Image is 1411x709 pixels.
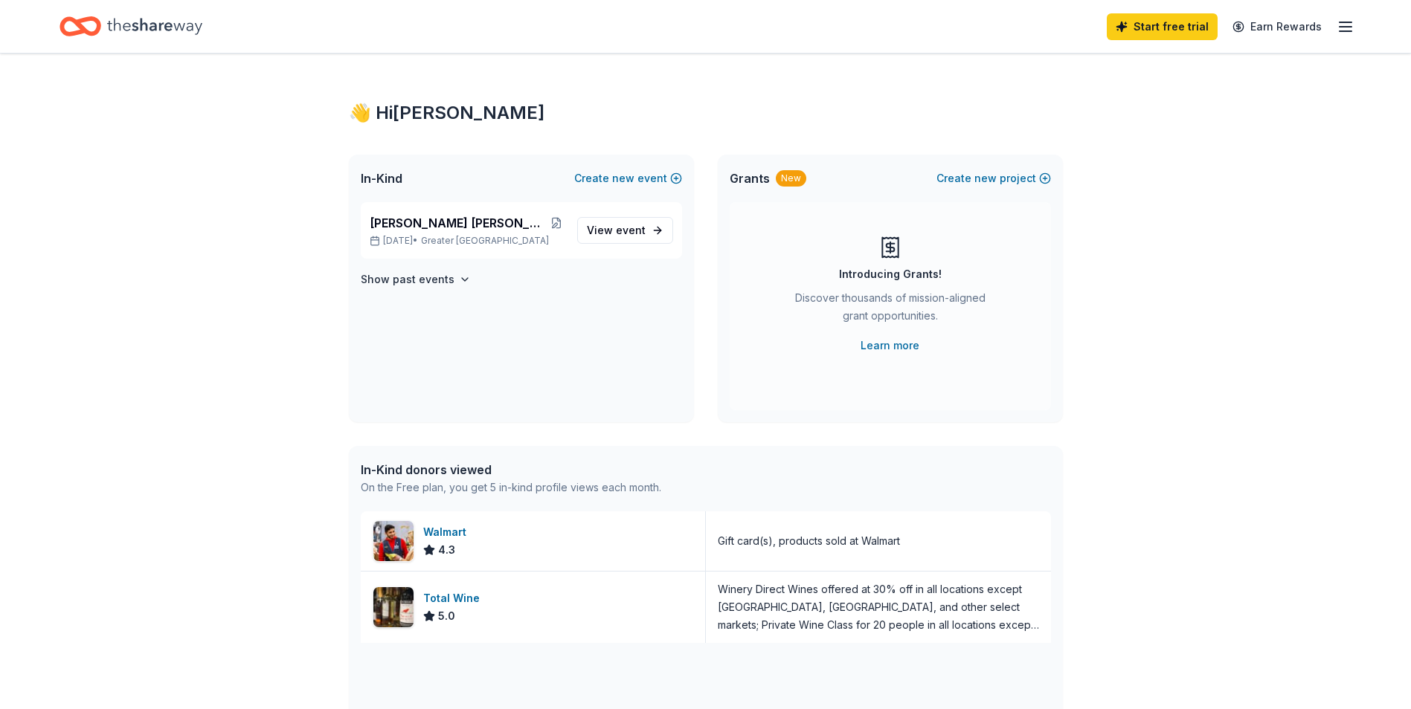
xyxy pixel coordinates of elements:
span: View [587,221,646,239]
div: Walmart [423,523,472,541]
span: new [612,169,634,187]
img: Image for Total Wine [373,587,414,627]
span: new [974,169,997,187]
button: Createnewproject [936,169,1051,187]
button: Show past events [361,271,471,288]
span: Greater [GEOGRAPHIC_DATA] [421,235,549,247]
div: New [776,170,806,187]
span: Grants [730,169,770,187]
div: Total Wine [423,589,486,607]
span: 5.0 [438,607,455,625]
a: View event [577,217,673,244]
div: In-Kind donors viewed [361,461,661,479]
span: In-Kind [361,169,402,187]
a: Earn Rewards [1224,13,1331,40]
span: event [616,224,646,236]
img: Image for Walmart [373,521,414,561]
a: Learn more [861,337,919,354]
button: Createnewevent [574,169,682,187]
p: [DATE] • [370,235,565,247]
div: Discover thousands of mission-aligned grant opportunities. [789,289,991,331]
a: Start free trial [1107,13,1218,40]
div: Introducing Grants! [839,265,942,283]
h4: Show past events [361,271,454,288]
span: 4.3 [438,541,455,559]
span: [PERSON_NAME] [PERSON_NAME] Memorial Walk/Run [370,214,548,232]
a: Home [60,9,202,44]
div: On the Free plan, you get 5 in-kind profile views each month. [361,479,661,496]
div: Winery Direct Wines offered at 30% off in all locations except [GEOGRAPHIC_DATA], [GEOGRAPHIC_DAT... [718,580,1039,634]
div: Gift card(s), products sold at Walmart [718,532,900,550]
div: 👋 Hi [PERSON_NAME] [349,101,1063,125]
